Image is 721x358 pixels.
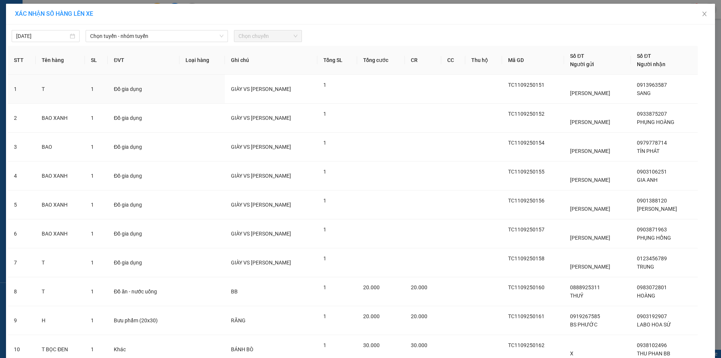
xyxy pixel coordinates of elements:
td: Đồ gia dụng [108,75,179,104]
span: 20.000 [411,284,427,290]
span: Người nhận [637,61,665,67]
span: TC1109250161 [508,313,545,319]
span: 1 [323,342,326,348]
span: 1 [91,173,94,179]
span: 20.000 [411,313,427,319]
td: Đồ gia dụng [108,190,179,219]
th: Ghi chú [225,46,317,75]
span: 1 [91,346,94,352]
span: LABO HOA SỨ [637,322,671,328]
span: 1 [91,317,94,323]
span: RĂNG [231,317,245,323]
span: 1 [323,169,326,175]
span: HOÀNG [637,293,655,299]
span: 0938102496 [637,342,667,348]
span: Người gửi [570,61,594,67]
td: Đồ ăn - nước uống [108,277,179,306]
span: TC1109250152 [508,111,545,117]
span: BÁNH BÒ [231,346,253,352]
span: XÁC NHẬN SỐ HÀNG LÊN XE [15,10,93,17]
input: 11/09/2025 [16,32,68,40]
span: Số ĐT [570,53,584,59]
span: SANG [637,90,651,96]
td: Đồ gia dụng [108,133,179,162]
span: GIÀY VS [PERSON_NAME] [231,86,291,92]
span: [PERSON_NAME] [570,90,610,96]
span: 20.000 [363,284,380,290]
th: Mã GD [502,46,564,75]
span: [PERSON_NAME] [570,206,610,212]
span: down [219,34,224,38]
span: TRUNG [637,264,654,270]
span: Chọn tuyến - nhóm tuyến [90,30,223,42]
span: GIÀY VS [PERSON_NAME] [231,202,291,208]
span: 1 [91,115,94,121]
span: [PERSON_NAME] [570,119,610,125]
td: Bưu phẩm (20x30) [108,306,179,335]
span: BB [231,289,238,295]
span: TC1109250151 [508,82,545,88]
span: 1 [323,255,326,261]
span: 0123456789 [637,255,667,261]
td: Đồ gia dụng [108,162,179,190]
th: Tổng cước [357,46,405,75]
span: GIÀY VS [PERSON_NAME] [231,173,291,179]
span: Chọn chuyến [238,30,297,42]
span: PHỤNG HOÀNG [637,119,674,125]
span: 0903871963 [637,227,667,233]
span: 0983072801 [637,284,667,290]
td: BAO XANH [36,219,85,248]
span: TC1109250160 [508,284,545,290]
th: SL [85,46,108,75]
td: T [36,75,85,104]
td: Đồ gia dụng [108,104,179,133]
span: 1 [323,227,326,233]
td: Đồ gia dụng [108,248,179,277]
span: 1 [91,231,94,237]
td: 9 [8,306,36,335]
span: TC1109250162 [508,342,545,348]
td: T [36,277,85,306]
span: [PERSON_NAME] [570,148,610,154]
span: 1 [323,140,326,146]
span: Số ĐT [637,53,651,59]
td: 8 [8,277,36,306]
span: 1 [323,198,326,204]
span: GIÀY VS [PERSON_NAME] [231,231,291,237]
td: 6 [8,219,36,248]
span: [PERSON_NAME] [570,177,610,183]
span: TÍN PHÁT [637,148,659,154]
span: 1 [91,202,94,208]
th: STT [8,46,36,75]
span: 30.000 [363,342,380,348]
td: T [36,248,85,277]
td: 1 [8,75,36,104]
th: CR [405,46,441,75]
span: GIA ANH [637,177,658,183]
th: CC [441,46,465,75]
td: BAO XANH [36,190,85,219]
td: BAO [36,133,85,162]
span: X [570,350,573,356]
th: Loại hàng [179,46,225,75]
th: Thu hộ [465,46,502,75]
span: 1 [91,289,94,295]
span: 0979778714 [637,140,667,146]
span: 0901388120 [637,198,667,204]
span: 0888925311 [570,284,600,290]
span: TC1109250157 [508,227,545,233]
th: ĐVT [108,46,179,75]
span: GIÀY VS [PERSON_NAME] [231,144,291,150]
span: 1 [91,144,94,150]
span: [PERSON_NAME] [570,264,610,270]
span: TC1109250158 [508,255,545,261]
span: 1 [323,313,326,319]
span: TC1109250155 [508,169,545,175]
span: THUỶ [570,293,583,299]
span: 1 [91,260,94,266]
span: 1 [323,284,326,290]
td: BAO XANH [36,104,85,133]
td: 3 [8,133,36,162]
th: Tổng SL [317,46,357,75]
td: Đồ gia dụng [108,219,179,248]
